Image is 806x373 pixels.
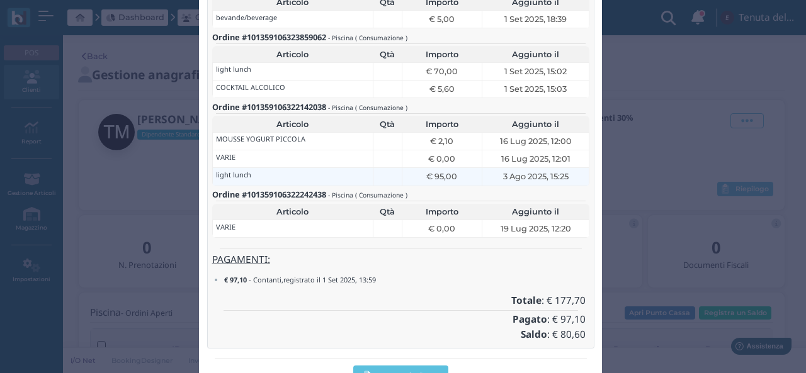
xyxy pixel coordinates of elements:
[402,204,482,220] th: Importo
[212,31,326,43] b: Ordine #101359106323859062
[224,275,247,284] b: € 97,10
[212,116,373,132] th: Articolo
[212,101,326,113] b: Ordine #101359106322142038
[224,276,582,284] h6: registrato il 1 Set 2025, 13:59
[521,328,547,341] b: Saldo
[216,171,251,179] h6: light lunch
[328,33,353,42] small: - Piscina
[426,65,458,77] span: € 70,00
[216,315,586,325] h4: : € 97,10
[216,84,285,91] h6: COCKTAIL ALCOLICO
[503,170,569,182] span: 3 Ago 2025, 15:25
[373,116,402,132] th: Qtà
[426,170,457,182] span: € 95,00
[504,83,567,95] span: 1 Set 2025, 15:03
[482,116,589,132] th: Aggiunto il
[501,223,571,235] span: 19 Lug 2025, 12:20
[430,135,453,147] span: € 2,10
[212,204,373,220] th: Articolo
[216,14,277,21] h6: bevande/beverage
[511,294,542,307] b: Totale
[429,13,455,25] span: € 5,00
[37,10,83,19] span: Assistenza
[402,46,482,62] th: Importo
[373,204,402,220] th: Qtà
[373,46,402,62] th: Qtà
[216,153,236,161] h6: VARIE
[212,253,270,266] u: PAGAMENTI:
[328,103,353,112] small: - Piscina
[212,189,326,200] b: Ordine #101359106322242438
[216,135,305,143] h6: MOUSSE YOGURT PICCOLA
[428,223,455,235] span: € 0,00
[355,191,407,199] small: ( Consumazione )
[249,276,283,284] span: - Contanti ,
[355,103,407,112] small: ( Consumazione )
[216,330,586,340] h4: : € 80,60
[500,135,572,147] span: 16 Lug 2025, 12:00
[355,33,407,42] small: ( Consumazione )
[504,65,567,77] span: 1 Set 2025, 15:02
[212,46,373,62] th: Articolo
[513,313,547,326] b: Pagato
[216,223,236,231] h6: VARIE
[328,191,353,199] small: - Piscina
[504,13,567,25] span: 1 Set 2025, 18:39
[501,153,570,165] span: 16 Lug 2025, 12:01
[482,204,589,220] th: Aggiunto il
[428,153,455,165] span: € 0,00
[402,116,482,132] th: Importo
[429,83,455,95] span: € 5,60
[216,296,586,306] h4: : € 177,70
[482,46,589,62] th: Aggiunto il
[216,65,251,73] h6: light lunch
